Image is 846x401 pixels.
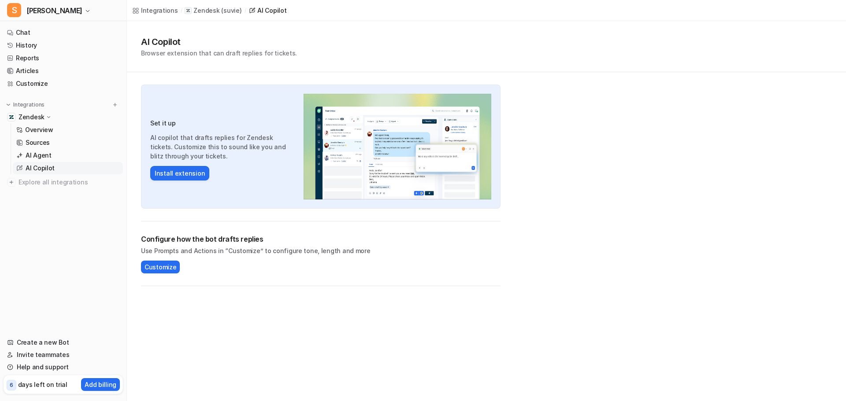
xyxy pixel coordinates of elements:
[304,94,491,199] img: Zendesk AI Copilot
[221,6,241,15] p: ( suvie )
[26,138,50,147] p: Sources
[10,381,13,389] p: 6
[5,102,11,108] img: expand menu
[4,176,123,188] a: Explore all integrations
[245,7,246,15] span: /
[112,102,118,108] img: menu_add.svg
[4,77,123,90] a: Customize
[13,136,123,149] a: Sources
[150,133,295,161] p: AI copilot that drafts replies for Zendesk tickets. Customize this to sound like you and blitz th...
[257,6,286,15] div: AI Copilot
[4,100,47,109] button: Integrations
[150,118,295,128] h3: Set it up
[141,35,297,48] h1: AI Copilot
[4,349,123,361] a: Invite teammates
[141,234,501,244] h2: Configure how the bot drafts replies
[132,6,178,15] a: Integrations
[4,26,123,39] a: Chat
[18,380,67,389] p: days left on trial
[13,162,123,174] a: AI Copilot
[19,175,119,189] span: Explore all integrations
[13,101,45,108] p: Integrations
[150,166,209,180] button: Install extension
[81,378,120,391] button: Add billing
[7,178,16,187] img: explore all integrations
[26,164,55,173] p: AI Copilot
[141,261,180,273] button: Customize
[85,380,116,389] p: Add billing
[26,4,82,17] span: [PERSON_NAME]
[13,149,123,162] a: AI Agent
[4,52,123,64] a: Reports
[9,114,14,120] img: Zendesk
[13,124,123,136] a: Overview
[193,6,219,15] p: Zendesk
[141,246,501,255] p: Use Prompts and Actions in “Customize” to configure tone, length and more
[141,48,297,58] p: Browser extension that can draft replies for tickets.
[26,151,52,160] p: AI Agent
[4,336,123,349] a: Create a new Bot
[181,7,182,15] span: /
[25,125,53,134] p: Overview
[249,6,286,15] a: AI Copilot
[4,39,123,52] a: History
[4,361,123,373] a: Help and support
[145,262,176,272] span: Customize
[4,65,123,77] a: Articles
[7,3,21,17] span: S
[185,6,241,15] a: Zendesk(suvie)
[141,6,178,15] div: Integrations
[19,113,45,121] p: Zendesk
